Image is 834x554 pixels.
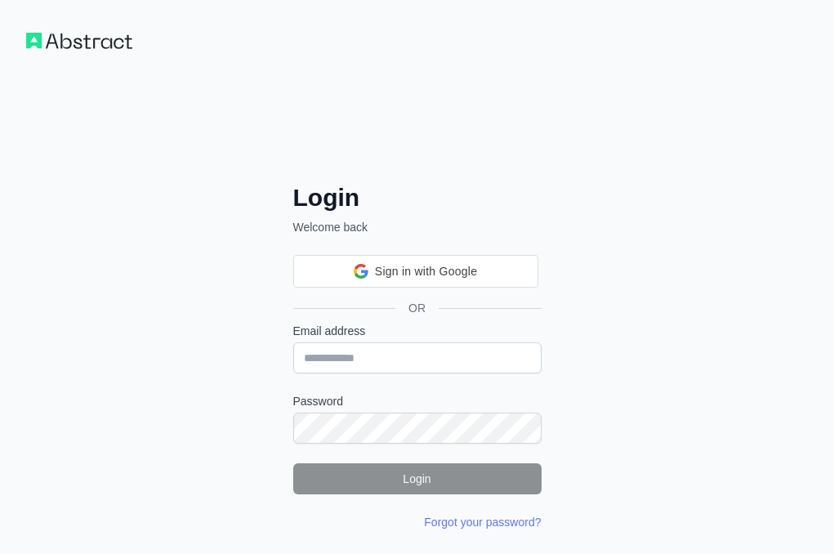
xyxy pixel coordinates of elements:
[293,255,538,288] div: Sign in with Google
[293,463,542,494] button: Login
[293,219,542,235] p: Welcome back
[424,516,541,529] a: Forgot your password?
[26,33,132,49] img: Workflow
[375,263,477,280] span: Sign in with Google
[293,183,542,212] h2: Login
[293,323,542,339] label: Email address
[293,393,542,409] label: Password
[395,300,439,316] span: OR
